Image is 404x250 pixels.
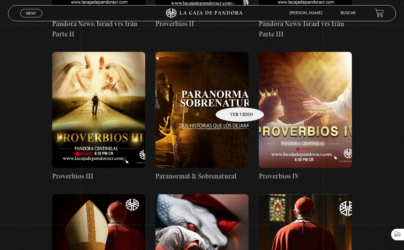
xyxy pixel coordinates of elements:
a: Proverbios IV [259,52,352,181]
span: Menu [26,11,36,15]
a: View your shopping cart [375,9,384,17]
span: [PERSON_NAME] [286,11,329,15]
a: Proverbios III [52,52,145,181]
a: Buscar [341,11,356,15]
h4: Paranormal & Sobrenatural [155,171,249,181]
a: Paranormal & Sobrenatural [155,52,249,181]
h4: Proverbios II [155,19,249,29]
h4: Pandora News: Israel vrs Irán Parte II [52,19,145,39]
h4: Proverbios III [52,171,145,181]
h4: Pandora News: Israel vrs Irán Parte III [259,19,352,39]
span: Cerrar [23,16,39,21]
h4: Proverbios IV [259,171,352,181]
